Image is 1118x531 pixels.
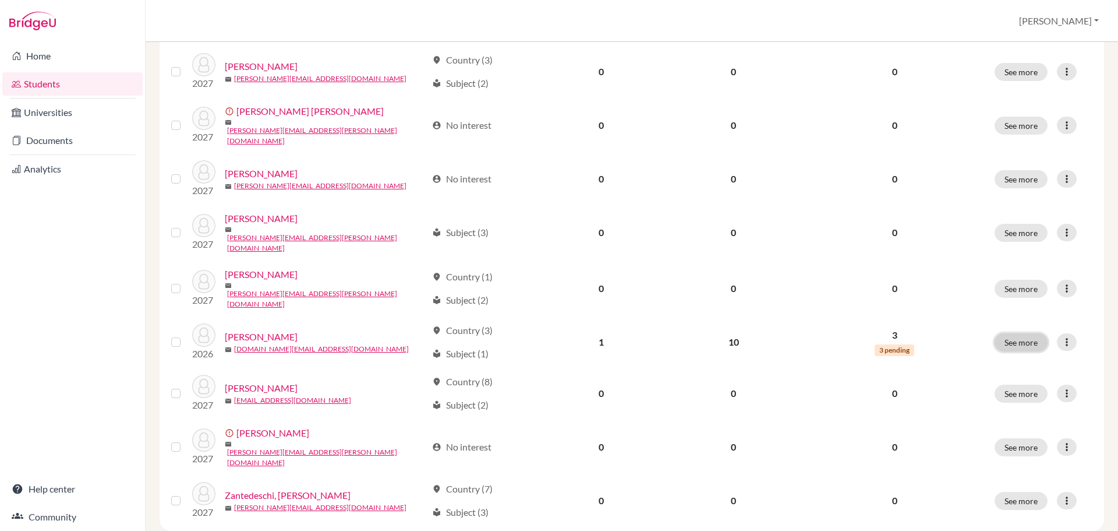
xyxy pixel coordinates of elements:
[432,508,441,517] span: local_library
[432,375,493,389] div: Country (8)
[432,398,489,412] div: Subject (2)
[666,46,801,97] td: 0
[225,428,236,438] span: error_outline
[225,398,232,405] span: mail
[234,395,351,406] a: [EMAIL_ADDRESS][DOMAIN_NAME]
[432,118,491,132] div: No interest
[192,237,215,251] p: 2027
[432,482,493,496] div: Country (7)
[537,368,666,419] td: 0
[225,107,236,116] span: error_outline
[227,233,427,254] a: [PERSON_NAME][EMAIL_ADDRESS][PERSON_NAME][DOMAIN_NAME]
[9,12,56,30] img: Bridge-U
[432,270,493,284] div: Country (1)
[432,79,441,88] span: local_library
[666,419,801,475] td: 0
[666,97,801,153] td: 0
[225,167,298,181] a: [PERSON_NAME]
[192,398,215,412] p: 2027
[225,346,232,353] span: mail
[234,181,406,191] a: [PERSON_NAME][EMAIL_ADDRESS][DOMAIN_NAME]
[432,377,441,386] span: location_on
[537,419,666,475] td: 0
[537,261,666,317] td: 0
[995,492,1048,510] button: See more
[192,53,215,76] img: Lonardi, Alessandro
[995,438,1048,456] button: See more
[432,323,493,337] div: Country (3)
[432,296,441,305] span: local_library
[192,293,215,307] p: 2027
[432,442,441,452] span: account_circle
[537,97,666,153] td: 0
[192,270,215,293] img: Stefanini, Pietro
[225,119,232,126] span: mail
[192,184,215,198] p: 2027
[225,282,232,289] span: mail
[227,447,427,468] a: [PERSON_NAME][EMAIL_ADDRESS][PERSON_NAME][DOMAIN_NAME]
[1014,10,1104,32] button: [PERSON_NAME]
[809,226,981,240] p: 0
[809,328,981,342] p: 3
[225,488,351,502] a: Zantedeschi, [PERSON_NAME]
[995,170,1048,188] button: See more
[809,440,981,454] p: 0
[2,44,143,68] a: Home
[432,76,489,90] div: Subject (2)
[432,349,441,358] span: local_library
[537,153,666,205] td: 0
[432,55,441,65] span: location_on
[432,505,489,519] div: Subject (3)
[192,323,215,347] img: Wang, Xuanya
[995,385,1048,403] button: See more
[432,484,441,494] span: location_on
[995,224,1048,242] button: See more
[192,76,215,90] p: 2027
[995,333,1048,351] button: See more
[227,125,427,146] a: [PERSON_NAME][EMAIL_ADDRESS][PERSON_NAME][DOMAIN_NAME]
[236,104,384,118] a: [PERSON_NAME] [PERSON_NAME]
[192,107,215,130] img: Pinto Medina, Alejandro
[192,452,215,466] p: 2027
[432,121,441,130] span: account_circle
[225,268,298,282] a: [PERSON_NAME]
[432,293,489,307] div: Subject (2)
[2,101,143,124] a: Universities
[192,375,215,398] img: Wu, Jiajia
[192,428,215,452] img: Zadra, Elisa
[537,46,666,97] td: 0
[192,505,215,519] p: 2027
[875,344,914,356] span: 3 pending
[192,214,215,237] img: Shields, Marcin
[432,53,493,67] div: Country (3)
[537,317,666,368] td: 1
[432,400,441,410] span: local_library
[995,63,1048,81] button: See more
[995,280,1048,298] button: See more
[432,326,441,335] span: location_on
[809,65,981,79] p: 0
[192,347,215,361] p: 2026
[432,440,491,454] div: No interest
[809,282,981,296] p: 0
[809,494,981,508] p: 0
[666,368,801,419] td: 0
[2,72,143,96] a: Students
[537,205,666,261] td: 0
[225,330,298,344] a: [PERSON_NAME]
[432,347,489,361] div: Subject (1)
[432,228,441,237] span: local_library
[225,226,232,233] span: mail
[236,426,309,440] a: [PERSON_NAME]
[809,386,981,400] p: 0
[666,205,801,261] td: 0
[432,174,441,184] span: account_circle
[192,130,215,144] p: 2027
[234,344,409,354] a: [DOMAIN_NAME][EMAIL_ADDRESS][DOMAIN_NAME]
[234,73,406,84] a: [PERSON_NAME][EMAIL_ADDRESS][DOMAIN_NAME]
[2,477,143,501] a: Help center
[432,172,491,186] div: No interest
[225,381,298,395] a: [PERSON_NAME]
[432,226,489,240] div: Subject (3)
[192,160,215,184] img: Sartori, Matteo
